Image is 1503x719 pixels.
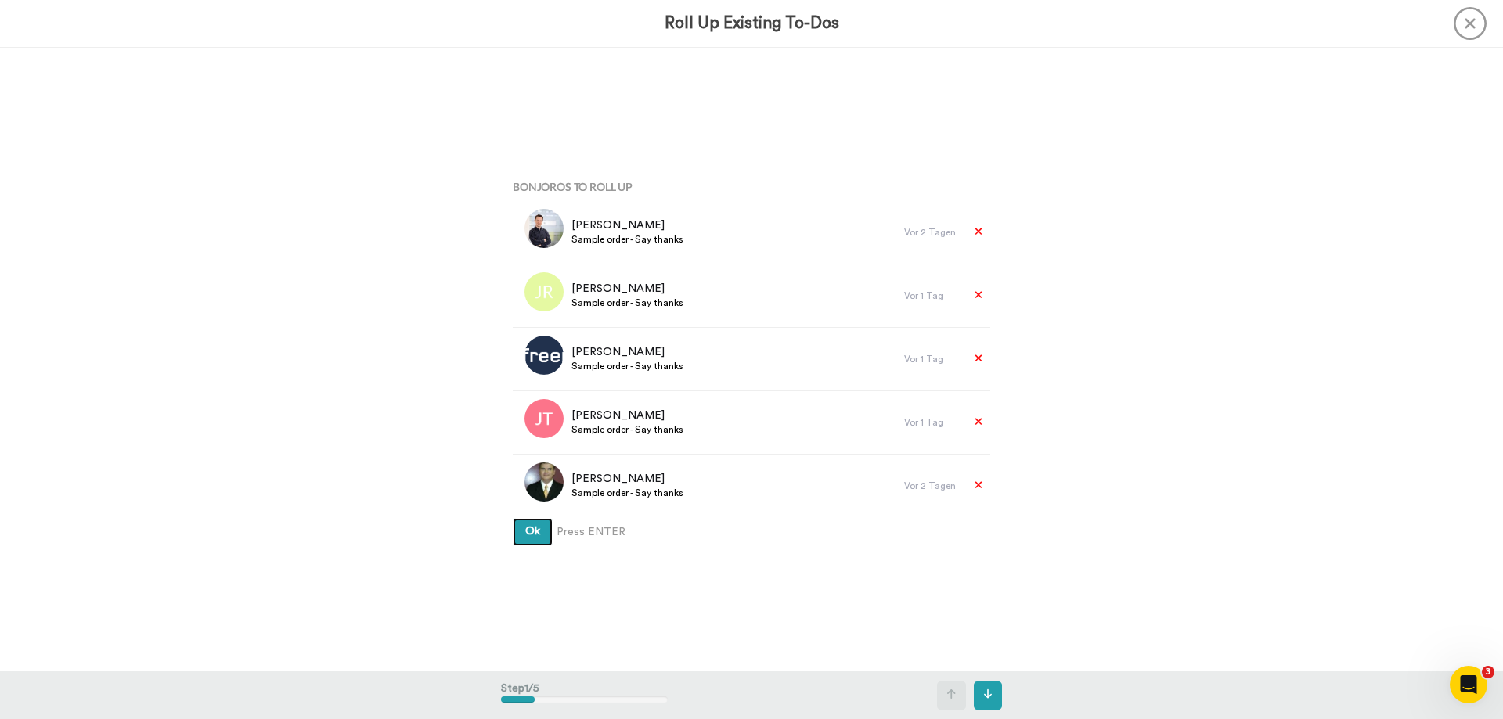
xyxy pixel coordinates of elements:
button: Ok [513,518,553,546]
span: [PERSON_NAME] [571,217,683,233]
h4: Bonjoros To Roll Up [513,181,990,192]
div: Vor 1 Tag [904,289,959,302]
span: [PERSON_NAME] [571,344,683,360]
span: Ok [525,526,540,537]
span: [PERSON_NAME] [571,408,683,423]
h3: Roll Up Existing To-Dos [665,14,839,32]
div: Vor 2 Tagen [904,480,959,492]
span: Sample order - Say thanks [571,487,683,499]
iframe: Intercom live chat [1450,666,1487,703]
span: [PERSON_NAME] [571,281,683,297]
span: Sample order - Say thanks [571,297,683,309]
img: 74fe4707-d13e-4dc3-8f8b-8519fefbfe9f.jpg [524,209,564,248]
span: Sample order - Say thanks [571,423,683,436]
span: Sample order - Say thanks [571,360,683,372]
div: Vor 2 Tagen [904,226,959,239]
span: Press ENTER [557,524,625,540]
div: Vor 1 Tag [904,416,959,429]
img: ccbcc0a7-c978-4345-9ba6-1e0a682c0077.png [524,336,564,375]
span: Sample order - Say thanks [571,233,683,246]
div: Step 1 / 5 [501,673,668,718]
span: 3 [1482,666,1494,678]
img: jr.png [524,272,564,311]
span: [PERSON_NAME] [571,471,683,487]
div: Vor 1 Tag [904,353,959,365]
img: jt.png [524,399,564,438]
img: 5ad54eca-5f27-4d5c-a7b7-f1e035941b50.jpg [524,462,564,502]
